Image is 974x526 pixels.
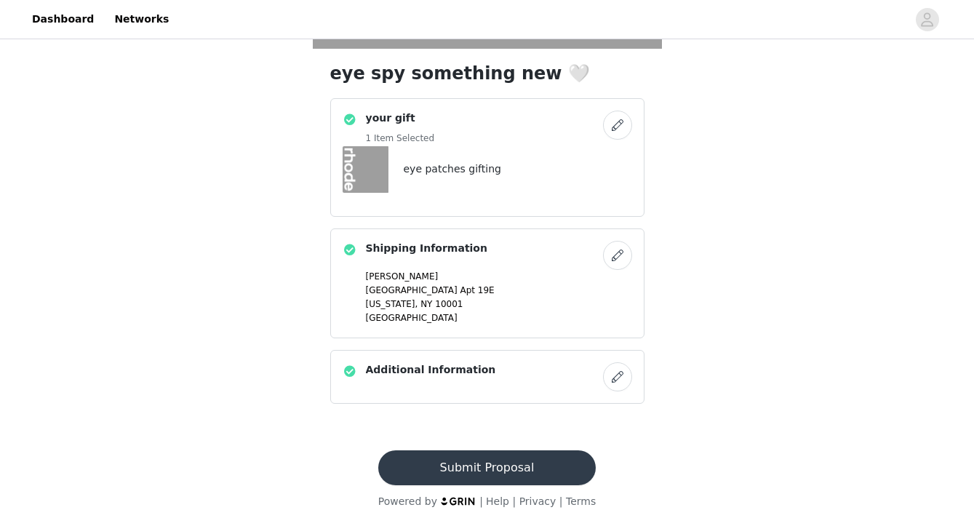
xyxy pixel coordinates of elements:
[343,146,389,193] img: eye patches gifting
[420,299,432,309] span: NY
[486,495,509,507] a: Help
[366,241,487,256] h4: Shipping Information
[366,111,435,126] h4: your gift
[440,496,476,506] img: logo
[366,284,632,297] p: [GEOGRAPHIC_DATA] Apt 19E
[105,3,177,36] a: Networks
[404,162,501,177] h4: eye patches gifting
[378,450,596,485] button: Submit Proposal
[378,495,437,507] span: Powered by
[366,362,496,378] h4: Additional Information
[566,495,596,507] a: Terms
[366,311,632,324] p: [GEOGRAPHIC_DATA]
[519,495,556,507] a: Privacy
[435,299,463,309] span: 10001
[330,98,644,217] div: your gift
[559,495,563,507] span: |
[330,350,644,404] div: Additional Information
[330,228,644,338] div: Shipping Information
[366,299,418,309] span: [US_STATE],
[512,495,516,507] span: |
[920,8,934,31] div: avatar
[23,3,103,36] a: Dashboard
[366,270,632,283] p: [PERSON_NAME]
[479,495,483,507] span: |
[330,60,644,87] h1: eye spy something new 🤍
[366,132,435,145] h5: 1 Item Selected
